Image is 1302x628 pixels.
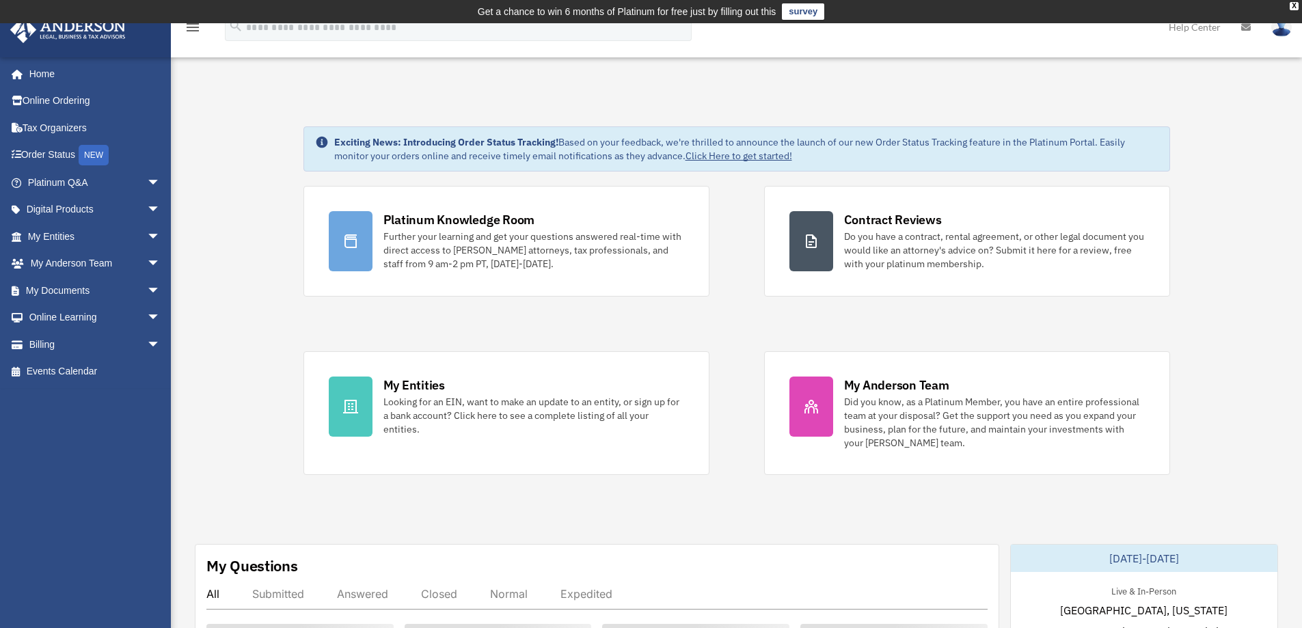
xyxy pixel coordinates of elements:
[490,587,528,601] div: Normal
[560,587,612,601] div: Expedited
[1290,2,1299,10] div: close
[10,223,181,250] a: My Entitiesarrow_drop_down
[147,250,174,278] span: arrow_drop_down
[421,587,457,601] div: Closed
[844,211,942,228] div: Contract Reviews
[10,141,181,169] a: Order StatusNEW
[185,24,201,36] a: menu
[334,135,1158,163] div: Based on your feedback, we're thrilled to announce the launch of our new Order Status Tracking fe...
[10,331,181,358] a: Billingarrow_drop_down
[147,196,174,224] span: arrow_drop_down
[10,114,181,141] a: Tax Organizers
[206,556,298,576] div: My Questions
[844,230,1145,271] div: Do you have a contract, rental agreement, or other legal document you would like an attorney's ad...
[10,196,181,223] a: Digital Productsarrow_drop_down
[764,351,1170,475] a: My Anderson Team Did you know, as a Platinum Member, you have an entire professional team at your...
[6,16,130,43] img: Anderson Advisors Platinum Portal
[303,351,709,475] a: My Entities Looking for an EIN, want to make an update to an entity, or sign up for a bank accoun...
[252,587,304,601] div: Submitted
[764,186,1170,297] a: Contract Reviews Do you have a contract, rental agreement, or other legal document you would like...
[383,211,535,228] div: Platinum Knowledge Room
[10,358,181,385] a: Events Calendar
[1011,545,1277,572] div: [DATE]-[DATE]
[844,395,1145,450] div: Did you know, as a Platinum Member, you have an entire professional team at your disposal? Get th...
[147,277,174,305] span: arrow_drop_down
[185,19,201,36] i: menu
[686,150,792,162] a: Click Here to get started!
[10,169,181,196] a: Platinum Q&Aarrow_drop_down
[10,60,174,87] a: Home
[1271,17,1292,37] img: User Pic
[10,277,181,304] a: My Documentsarrow_drop_down
[228,18,243,33] i: search
[303,186,709,297] a: Platinum Knowledge Room Further your learning and get your questions answered real-time with dire...
[383,395,684,436] div: Looking for an EIN, want to make an update to an entity, or sign up for a bank account? Click her...
[383,230,684,271] div: Further your learning and get your questions answered real-time with direct access to [PERSON_NAM...
[383,377,445,394] div: My Entities
[206,587,219,601] div: All
[337,587,388,601] div: Answered
[10,250,181,277] a: My Anderson Teamarrow_drop_down
[1100,583,1187,597] div: Live & In-Person
[10,87,181,115] a: Online Ordering
[334,136,558,148] strong: Exciting News: Introducing Order Status Tracking!
[79,145,109,165] div: NEW
[147,304,174,332] span: arrow_drop_down
[147,169,174,197] span: arrow_drop_down
[478,3,776,20] div: Get a chance to win 6 months of Platinum for free just by filling out this
[147,331,174,359] span: arrow_drop_down
[844,377,949,394] div: My Anderson Team
[10,304,181,331] a: Online Learningarrow_drop_down
[147,223,174,251] span: arrow_drop_down
[1060,602,1228,618] span: [GEOGRAPHIC_DATA], [US_STATE]
[782,3,824,20] a: survey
